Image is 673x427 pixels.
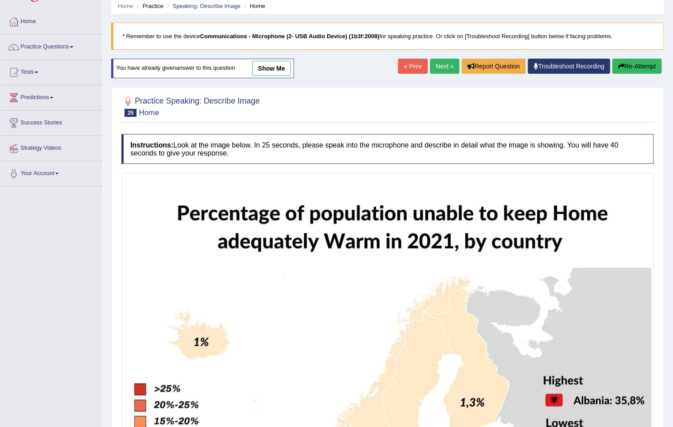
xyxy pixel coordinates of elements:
[111,59,294,78] div: You have already given answer to this question
[130,141,173,149] b: Instructions:
[0,9,102,32] a: Home
[0,111,102,133] a: Success Stories
[121,134,654,164] h4: Look at the image below. In 25 seconds, please speak into the microphone and describe in detail w...
[528,59,610,74] a: Troubleshoot Recording
[462,59,526,74] button: Report Question
[200,33,379,40] b: Communications - Microphone (2- USB Audio Device) (1b3f:2008)
[118,3,133,9] a: Home
[252,61,291,76] a: show me
[0,161,102,184] a: Your Account
[135,2,163,10] li: Practice
[139,108,159,117] small: Home
[430,59,459,74] a: Next »
[613,59,662,74] button: Re-Attempt
[398,59,427,74] a: « Prev
[173,3,240,9] a: Speaking: Describe Image
[242,2,265,10] li: Home
[111,23,664,50] blockquote: * Remember to use the device for speaking practice. Or click on [Troubleshoot Recording] button b...
[0,136,102,158] a: Strategy Videos
[121,95,260,117] h2: Practice Speaking: Describe Image
[125,109,137,117] span: 25
[0,35,102,57] a: Practice Questions
[0,85,102,108] a: Predictions
[0,60,102,82] a: Tests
